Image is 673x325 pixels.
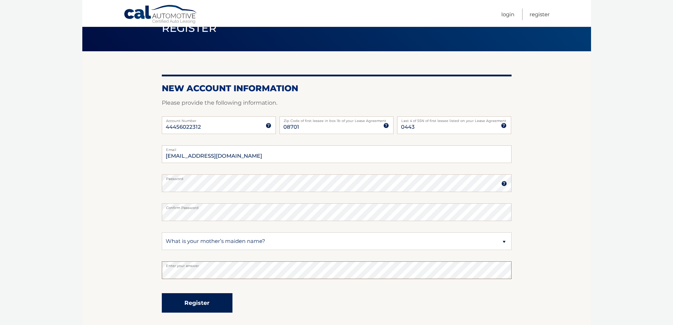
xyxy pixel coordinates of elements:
[162,145,512,151] label: Email
[162,83,512,94] h2: New Account Information
[501,8,514,20] a: Login
[383,123,389,128] img: tooltip.svg
[162,145,512,163] input: Email
[397,116,511,122] label: Last 4 of SSN of first lessee listed on your Lease Agreement
[162,293,232,313] button: Register
[162,22,217,35] span: Register
[279,116,394,134] input: Zip Code
[397,116,511,134] input: SSN or EIN (last 4 digits only)
[501,123,507,128] img: tooltip.svg
[162,203,512,209] label: Confirm Password
[266,123,271,128] img: tooltip.svg
[501,181,507,186] img: tooltip.svg
[162,116,276,134] input: Account Number
[162,98,512,108] p: Please provide the following information.
[530,8,550,20] a: Register
[162,261,512,267] label: Enter your answer
[279,116,394,122] label: Zip Code of first lessee in box 1b of your Lease Agreement
[162,116,276,122] label: Account Number
[162,174,512,180] label: Password
[124,5,198,25] a: Cal Automotive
